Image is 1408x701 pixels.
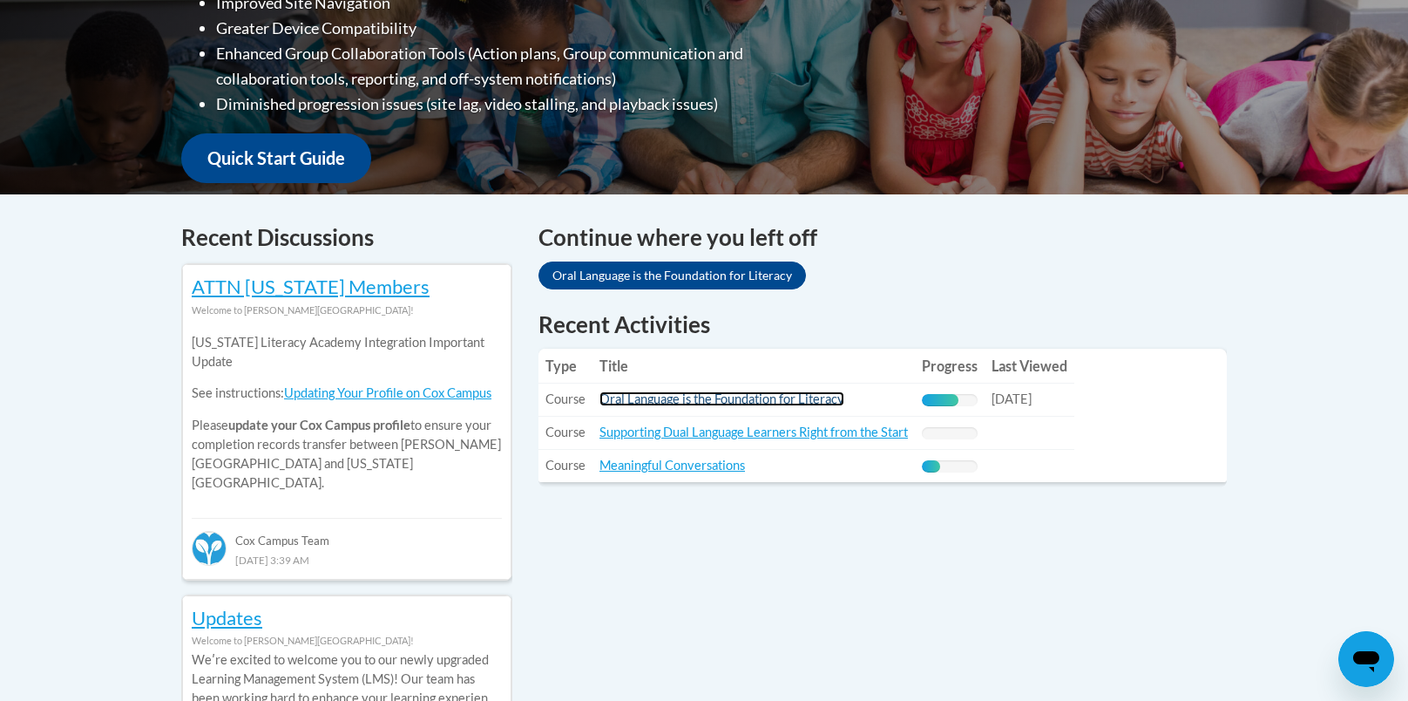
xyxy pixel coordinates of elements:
span: Course [545,391,586,406]
span: Course [545,425,586,439]
th: Type [538,349,592,384]
img: Cox Campus Team [192,531,227,566]
h1: Recent Activities [538,309,1227,340]
a: Updating Your Profile on Cox Campus [284,385,491,400]
span: [DATE] [992,391,1032,406]
b: update your Cox Campus profile [228,418,410,432]
div: Welcome to [PERSON_NAME][GEOGRAPHIC_DATA]! [192,631,502,650]
a: Oral Language is the Foundation for Literacy [538,262,806,289]
span: Course [545,458,586,473]
div: Please to ensure your completion records transfer between [PERSON_NAME][GEOGRAPHIC_DATA] and [US_... [192,320,502,506]
a: Supporting Dual Language Learners Right from the Start [599,425,908,439]
th: Title [592,349,915,384]
li: Enhanced Group Collaboration Tools (Action plans, Group communication and collaboration tools, re... [216,41,813,92]
iframe: Button to launch messaging window [1338,631,1394,687]
a: Updates [192,606,262,630]
a: Meaningful Conversations [599,458,745,473]
h4: Continue where you left off [538,221,1227,255]
div: Welcome to [PERSON_NAME][GEOGRAPHIC_DATA]! [192,301,502,320]
th: Last Viewed [985,349,1074,384]
p: See instructions: [192,384,502,403]
div: Progress, % [922,460,940,473]
div: [DATE] 3:39 AM [192,550,502,569]
li: Greater Device Compatibility [216,16,813,41]
div: Cox Campus Team [192,518,502,549]
div: Progress, % [922,394,958,406]
p: [US_STATE] Literacy Academy Integration Important Update [192,333,502,371]
th: Progress [915,349,985,384]
a: ATTN [US_STATE] Members [192,275,430,298]
h4: Recent Discussions [181,221,512,255]
a: Quick Start Guide [181,133,371,183]
a: Oral Language is the Foundation for Literacy [599,391,844,406]
li: Diminished progression issues (site lag, video stalling, and playback issues) [216,92,813,117]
